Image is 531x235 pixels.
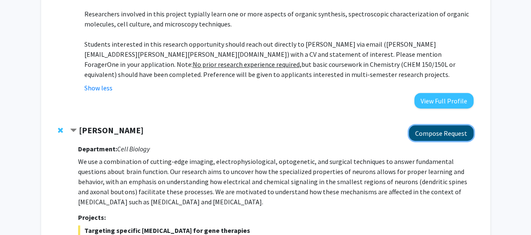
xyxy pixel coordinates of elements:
p: Students interested in this research opportunity should reach out directly to [PERSON_NAME] via e... [84,39,473,79]
i: Cell Biology [117,145,149,153]
p: We use a combination of cutting-edge imaging, electrophysiological, optogenetic, and surgical tec... [78,156,473,207]
u: No prior research experience required, [192,60,301,69]
button: Compose Request to Matt Rowan [409,125,473,141]
iframe: Chat [6,197,36,229]
strong: [PERSON_NAME] [79,125,144,135]
span: Remove Matt Rowan from bookmarks [58,127,63,134]
button: Show less [84,83,112,93]
span: Contract Matt Rowan Bookmark [70,127,77,134]
strong: Department: [78,145,117,153]
strong: Projects: [78,213,106,222]
button: View Full Profile [414,93,473,108]
p: Researchers involved in this project typially learn one or more aspects of organic synthesis, spe... [84,9,473,29]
